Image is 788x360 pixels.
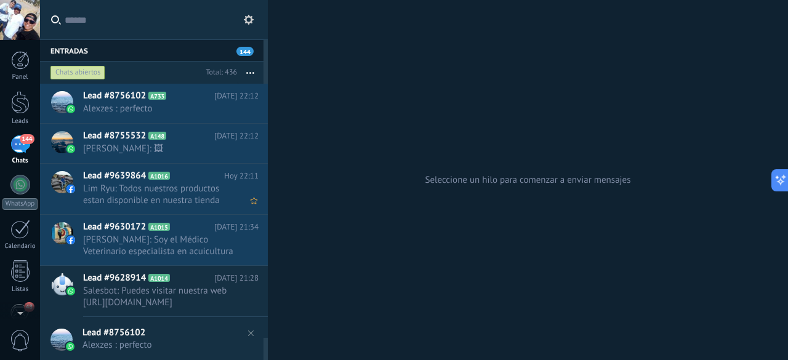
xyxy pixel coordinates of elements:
span: Alexzes : perfecto [82,339,246,351]
span: 144 [236,47,254,56]
span: [PERSON_NAME]: Soy el Médico Veterinario especialista en acuicultura [PERSON_NAME] ¿En qué puedo ... [83,234,235,257]
span: [PERSON_NAME]: 🖼 [83,143,235,154]
div: Leads [2,118,38,126]
span: A1016 [148,172,170,180]
span: [DATE] 21:28 [214,272,259,284]
div: Entradas [40,39,263,62]
span: Salesbot: Puedes visitar nuestra web [URL][DOMAIN_NAME] [83,285,235,308]
span: A148 [148,132,166,140]
img: waba.svg [66,145,75,153]
span: 144 [20,134,34,144]
span: [DATE] 22:12 [214,90,259,102]
span: [DATE] 22:12 [214,130,259,142]
span: Lead #9639864 [83,170,146,182]
div: Panel [2,73,38,81]
a: Lead #9630172 A1015 [DATE] 21:34 [PERSON_NAME]: Soy el Médico Veterinario especialista en acuicul... [40,215,268,265]
img: waba.svg [66,342,74,351]
a: Lead #9639864 A1016 Hoy 22:11 Lim Ryu: Todos nuestros productos estan disponible en nuestra tiend... [40,164,268,214]
span: [DATE] 21:34 [214,221,259,233]
span: Lead #9630172 [83,221,146,233]
div: Chats [2,157,38,165]
div: Total: 436 [201,66,237,79]
div: Calendario [2,242,38,250]
span: A1015 [148,223,170,231]
span: Lead #8755532 [83,130,146,142]
span: A1014 [148,274,170,282]
span: Hoy 22:11 [224,170,259,182]
img: close_notification.svg [242,324,260,342]
span: Lead #8756102 [83,90,146,102]
img: waba.svg [66,105,75,113]
div: Chats abiertos [50,65,105,80]
a: Lead #9628914 A1014 [DATE] 21:28 Salesbot: Puedes visitar nuestra web [URL][DOMAIN_NAME] [40,266,268,316]
span: A733 [148,92,166,100]
a: Lead #8755532 A148 [DATE] 22:12 [PERSON_NAME]: 🖼 [40,124,268,163]
img: facebook-sm.svg [66,185,75,193]
a: Lead #8756102 A733 [DATE] 22:12 Alexzes : perfecto [40,84,268,123]
span: Lim Ryu: Todos nuestros productos estan disponible en nuestra tienda virtual 🩺🐟💊 👉 [URL][DOMAIN_N... [83,183,235,206]
div: WhatsApp [2,198,38,210]
a: Lead #8756102Alexzes : perfecto [40,321,263,360]
div: Listas [2,286,38,294]
span: Lead #9628914 [83,272,146,284]
span: Lead #8756102 [82,327,145,338]
img: facebook-sm.svg [66,236,75,244]
span: Alexzes : perfecto [83,103,235,114]
button: Más [237,62,263,84]
img: waba.svg [66,287,75,295]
